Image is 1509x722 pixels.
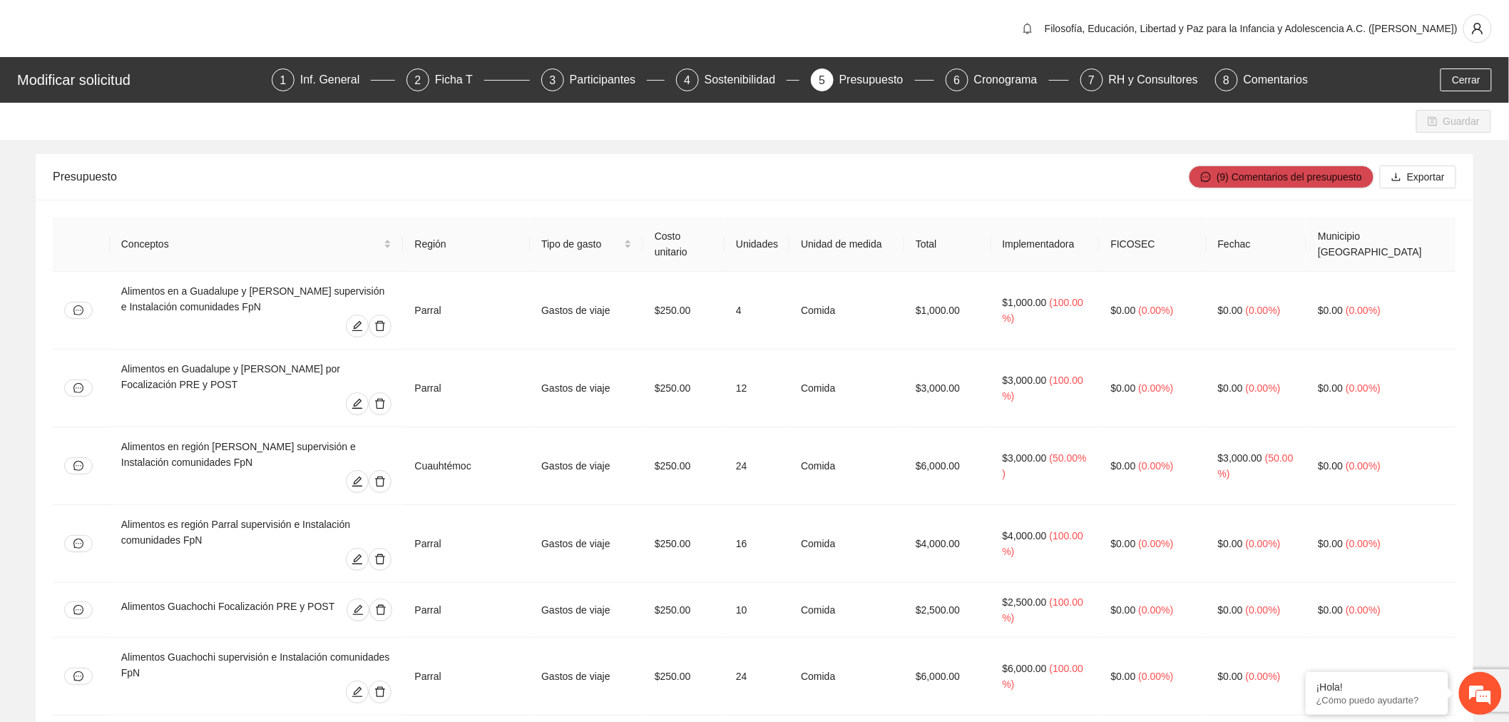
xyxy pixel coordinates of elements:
[369,398,391,410] span: delete
[1246,382,1281,394] span: ( 0.00% )
[789,638,904,716] td: Comida
[73,461,83,471] span: message
[403,217,530,272] th: Región
[73,383,83,393] span: message
[73,605,83,615] span: message
[1218,538,1243,549] span: $0.00
[347,686,368,698] span: edit
[369,548,392,571] button: delete
[904,638,991,716] td: $6,000.00
[1244,68,1309,91] div: Comentarios
[530,505,643,583] td: Gastos de viaje
[1111,460,1136,472] span: $0.00
[280,74,286,86] span: 1
[684,74,690,86] span: 4
[403,272,530,350] td: Parral
[272,68,395,91] div: 1Inf. General
[904,272,991,350] td: $1,000.00
[64,535,93,552] button: message
[643,638,725,716] td: $250.00
[1346,305,1381,316] span: ( 0.00% )
[643,583,725,638] td: $250.00
[725,272,789,350] td: 4
[1207,217,1307,272] th: Fechac
[643,217,725,272] th: Costo unitario
[110,217,404,272] th: Conceptos
[1003,530,1047,541] span: $4,000.00
[904,217,991,272] th: Total
[904,505,991,583] td: $4,000.00
[64,302,93,319] button: message
[839,68,915,91] div: Presupuesto
[403,583,530,638] td: Parral
[904,350,991,427] td: $3,000.00
[1246,538,1281,549] span: ( 0.00% )
[530,350,643,427] td: Gastos de viaje
[121,599,341,621] div: Alimentos Guachochi Focalización PRE y POST
[1218,452,1262,464] span: $3,000.00
[64,457,93,474] button: message
[121,649,392,681] div: Alimentos Guachochi supervisión e Instalación comunidades FpN
[121,439,392,470] div: Alimentos en región [PERSON_NAME] supervisión e Instalación comunidades FpN
[403,638,530,716] td: Parral
[369,476,391,487] span: delete
[1016,17,1039,40] button: bell
[643,350,725,427] td: $250.00
[530,272,643,350] td: Gastos de viaje
[789,217,904,272] th: Unidad de medida
[403,350,530,427] td: Parral
[1346,460,1381,472] span: ( 0.00% )
[1217,169,1362,185] span: (9) Comentarios del presupuesto
[403,505,530,583] td: Parral
[811,68,934,91] div: 5Presupuesto
[1218,604,1243,616] span: $0.00
[904,427,991,505] td: $6,000.00
[1246,671,1281,682] span: ( 0.00% )
[1003,596,1047,608] span: $2,500.00
[530,427,643,505] td: Gastos de viaje
[1318,604,1343,616] span: $0.00
[369,320,391,332] span: delete
[1111,604,1136,616] span: $0.00
[1452,72,1480,88] span: Cerrar
[17,68,263,91] div: Modificar solicitud
[1318,305,1343,316] span: $0.00
[1318,382,1343,394] span: $0.00
[1201,172,1211,183] span: message
[1318,671,1343,682] span: $0.00
[347,320,368,332] span: edit
[1088,74,1095,86] span: 7
[121,283,392,315] div: Alimentos en a Guadalupe y [PERSON_NAME] supervisión e Instalación comunidades FpN
[1218,671,1243,682] span: $0.00
[541,68,665,91] div: 3Participantes
[121,361,392,392] div: Alimentos en Guadalupe y [PERSON_NAME] por Focalización PRE y POST
[64,380,93,397] button: message
[789,427,904,505] td: Comida
[1346,671,1381,682] span: ( 0.00% )
[1218,452,1294,479] span: ( 50.00% )
[725,583,789,638] td: 10
[369,315,392,337] button: delete
[7,390,272,439] textarea: Escriba su mensaje y pulse “Intro”
[725,638,789,716] td: 24
[1407,169,1445,185] span: Exportar
[403,427,530,505] td: Cuauhtémoc
[946,68,1069,91] div: 6Cronograma
[347,476,368,487] span: edit
[1316,695,1438,706] p: ¿Cómo puedo ayudarte?
[435,68,484,91] div: Ficha T
[369,554,391,565] span: delete
[1003,375,1047,386] span: $3,000.00
[1223,74,1229,86] span: 8
[300,68,372,91] div: Inf. General
[1100,217,1207,272] th: FICOSEC
[347,604,369,616] span: edit
[1003,452,1047,464] span: $3,000.00
[1391,172,1401,183] span: download
[347,554,368,565] span: edit
[705,68,787,91] div: Sostenibilidad
[1139,671,1174,682] span: ( 0.00% )
[904,583,991,638] td: $2,500.00
[83,190,197,335] span: Estamos en línea.
[789,272,904,350] td: Comida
